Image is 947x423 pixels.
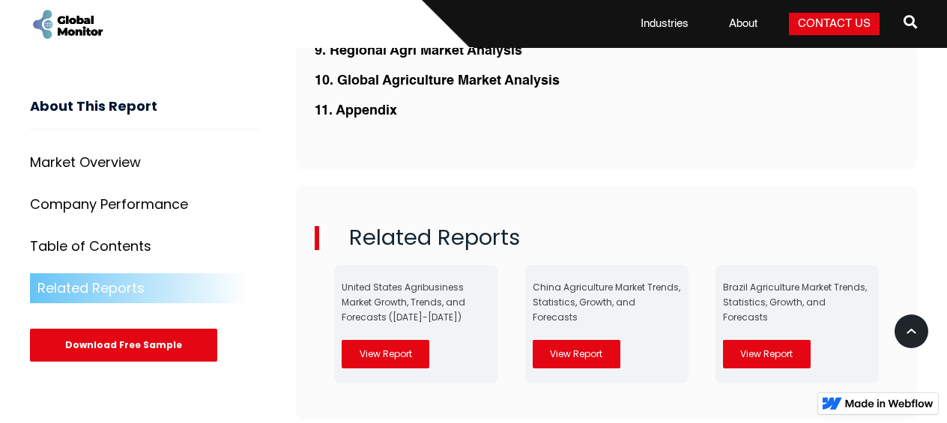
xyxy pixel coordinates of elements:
a: United States Agribusiness Market Growth, Trends, and Forecasts ([DATE]-[DATE]) [342,281,465,323]
a:  [904,9,917,39]
h3: About This Report [30,99,260,130]
div: Table of Contents [30,239,151,254]
a: View Report [533,340,620,368]
a: Contact Us [789,13,880,35]
a: View Report [723,340,811,368]
span:  [904,11,917,32]
div: Company Performance [30,197,188,212]
div: Related Reports [37,281,145,296]
a: Industries [632,16,698,31]
a: Related Reports [30,273,260,303]
strong: 11. Appendix [315,104,397,118]
a: home [30,7,105,41]
strong: 9. Regional Agri Market Analysis [315,44,522,58]
div: Market Overview [30,155,141,170]
a: Table of Contents [30,231,260,261]
img: Made in Webflow [845,399,934,408]
a: About [720,16,766,31]
h2: Related Reports [315,226,898,250]
a: Company Performance [30,189,260,219]
a: China Agriculture Market Trends, Statistics, Growth, and Forecasts [533,281,680,323]
a: Market Overview [30,147,260,177]
div: Download Free Sample [30,329,217,362]
a: Brazil Agriculture Market Trends, Statistics, Growth, and Forecasts [723,281,867,323]
strong: 10. Global Agriculture Market Analysis [315,74,560,88]
a: View Report [342,340,429,368]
